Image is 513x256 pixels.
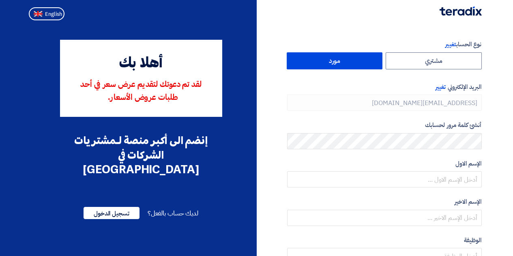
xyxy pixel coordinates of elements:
[287,236,482,245] label: الوظيفة
[445,40,456,49] span: تغيير
[436,82,446,91] span: تغيير
[148,209,198,218] span: لديك حساب بالفعل؟
[80,81,202,102] span: لقد تم دعوتك لتقديم عرض سعر في أحد طلبات عروض الأسعار.
[34,11,43,17] img: en-US.png
[84,207,140,219] span: تسجيل الدخول
[287,52,383,69] label: مورد
[287,159,482,168] label: الإسم الاول
[287,95,482,111] input: أدخل بريد العمل الإلكتروني الخاص بك ...
[60,133,222,177] div: إنضم الى أكبر منصة لـمشتريات الشركات في [GEOGRAPHIC_DATA]
[440,6,482,16] img: Teradix logo
[84,209,140,218] a: تسجيل الدخول
[386,52,482,69] label: مشتري
[287,210,482,226] input: أدخل الإسم الاخير ...
[287,197,482,207] label: الإسم الاخير
[45,11,62,17] span: English
[287,82,482,92] label: البريد الإلكتروني
[287,171,482,187] input: أدخل الإسم الاول ...
[287,120,482,130] label: أنشئ كلمة مرور لحسابك
[29,7,64,20] button: English
[71,53,211,75] div: أهلا بك
[287,40,482,49] label: نوع الحساب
